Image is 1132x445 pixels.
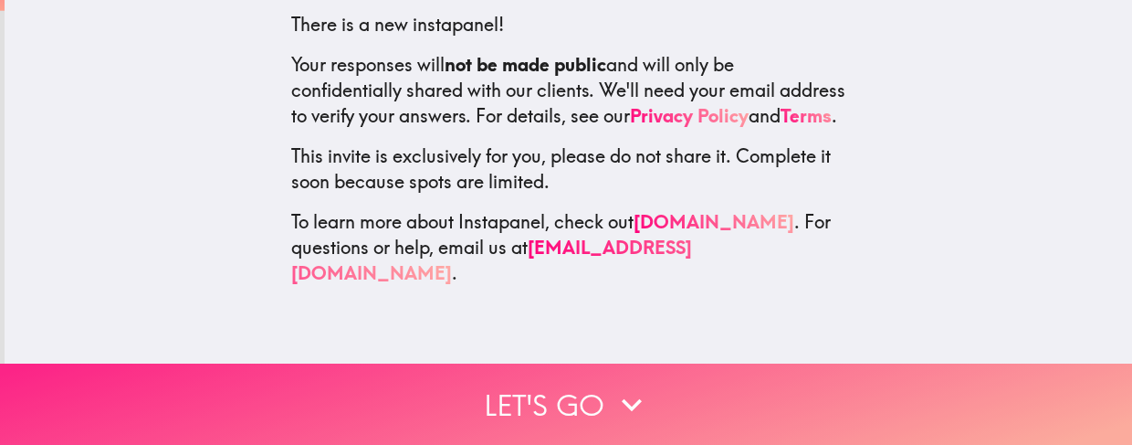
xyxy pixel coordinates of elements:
a: Terms [781,104,832,127]
p: Your responses will and will only be confidentially shared with our clients. We'll need your emai... [291,52,846,129]
b: not be made public [445,53,606,76]
a: Privacy Policy [630,104,749,127]
span: There is a new instapanel! [291,13,504,36]
p: To learn more about Instapanel, check out . For questions or help, email us at . [291,209,846,286]
a: [DOMAIN_NAME] [634,210,794,233]
a: [EMAIL_ADDRESS][DOMAIN_NAME] [291,236,692,284]
p: This invite is exclusively for you, please do not share it. Complete it soon because spots are li... [291,143,846,195]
